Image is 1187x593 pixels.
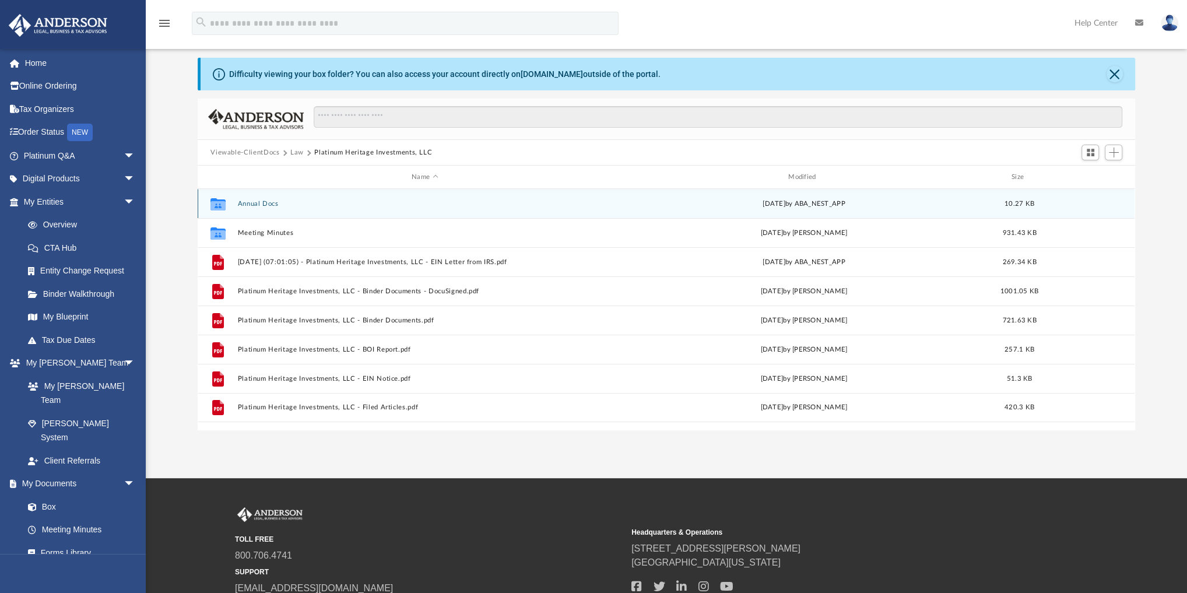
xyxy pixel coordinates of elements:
[8,190,153,213] a: My Entitiesarrow_drop_down
[8,51,153,75] a: Home
[195,16,208,29] i: search
[1105,145,1122,161] button: Add
[8,97,153,121] a: Tax Organizers
[8,144,153,167] a: Platinum Q&Aarrow_drop_down
[1048,172,1130,183] div: id
[16,541,141,564] a: Forms Library
[1005,404,1034,410] span: 420.3 KB
[617,199,991,209] div: [DATE] by ABA_NEST_APP
[124,352,147,376] span: arrow_drop_down
[617,374,991,384] div: [DATE] by [PERSON_NAME]
[16,213,153,237] a: Overview
[237,172,612,183] div: Name
[617,345,991,355] div: [DATE] by [PERSON_NAME]
[238,375,612,383] button: Platinum Heritage Investments, LLC - EIN Notice.pdf
[124,190,147,214] span: arrow_drop_down
[8,121,153,145] a: Order StatusNEW
[16,282,153,306] a: Binder Walkthrough
[157,22,171,30] a: menu
[8,167,153,191] a: Digital Productsarrow_drop_down
[617,402,991,413] div: [DATE] by [PERSON_NAME]
[1005,201,1034,207] span: 10.27 KB
[8,472,147,496] a: My Documentsarrow_drop_down
[210,148,279,158] button: Viewable-ClientDocs
[1005,346,1034,353] span: 257.1 KB
[631,527,1020,538] small: Headquarters & Operations
[16,374,141,412] a: My [PERSON_NAME] Team
[238,287,612,295] button: Platinum Heritage Investments, LLC - Binder Documents - DocuSigned.pdf
[157,16,171,30] i: menu
[235,507,305,522] img: Anderson Advisors Platinum Portal
[16,306,147,329] a: My Blueprint
[1000,288,1039,294] span: 1001.05 KB
[617,315,991,326] div: [DATE] by [PERSON_NAME]
[1003,259,1037,265] span: 269.34 KB
[617,228,991,238] div: [DATE] by [PERSON_NAME]
[16,259,153,283] a: Entity Change Request
[238,229,612,237] button: Meeting Minutes
[8,352,147,375] a: My [PERSON_NAME] Teamarrow_drop_down
[1007,376,1033,382] span: 51.3 KB
[617,257,991,268] div: [DATE] by ABA_NEST_APP
[203,172,232,183] div: id
[124,144,147,168] span: arrow_drop_down
[996,172,1043,183] div: Size
[1081,145,1099,161] button: Switch to Grid View
[1161,15,1178,31] img: User Pic
[16,518,147,542] a: Meeting Minutes
[238,258,612,266] button: [DATE] (07:01:05) - Platinum Heritage Investments, LLC - EIN Letter from IRS.pdf
[314,106,1122,128] input: Search files and folders
[314,148,432,158] button: Platinum Heritage Investments, LLC
[67,124,93,141] div: NEW
[631,557,781,567] a: [GEOGRAPHIC_DATA][US_STATE]
[16,495,141,518] a: Box
[124,167,147,191] span: arrow_drop_down
[1003,230,1037,236] span: 931.43 KB
[617,172,991,183] div: Modified
[290,148,304,158] button: Law
[1107,66,1123,82] button: Close
[16,449,147,472] a: Client Referrals
[235,534,623,545] small: TOLL FREE
[124,472,147,496] span: arrow_drop_down
[238,403,612,411] button: Platinum Heritage Investments, LLC - Filed Articles.pdf
[238,317,612,324] button: Platinum Heritage Investments, LLC - Binder Documents.pdf
[5,14,111,37] img: Anderson Advisors Platinum Portal
[8,75,153,98] a: Online Ordering
[238,346,612,353] button: Platinum Heritage Investments, LLC - BOI Report.pdf
[229,68,661,80] div: Difficulty viewing your box folder? You can also access your account directly on outside of the p...
[631,543,800,553] a: [STREET_ADDRESS][PERSON_NAME]
[16,412,147,449] a: [PERSON_NAME] System
[235,567,623,577] small: SUPPORT
[238,200,612,208] button: Annual Docs
[198,189,1135,431] div: grid
[521,69,583,79] a: [DOMAIN_NAME]
[235,550,292,560] a: 800.706.4741
[16,236,153,259] a: CTA Hub
[617,286,991,297] div: [DATE] by [PERSON_NAME]
[16,328,153,352] a: Tax Due Dates
[1003,317,1037,324] span: 721.63 KB
[235,583,393,593] a: [EMAIL_ADDRESS][DOMAIN_NAME]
